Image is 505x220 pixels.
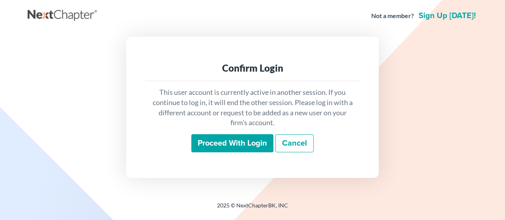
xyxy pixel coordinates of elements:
[191,134,273,152] input: Proceed with login
[275,134,314,152] a: Cancel
[28,202,477,216] div: 2025 © NextChapterBK, INC
[417,12,477,20] a: Sign up [DATE]!
[151,87,353,128] p: This user account is currently active in another session. If you continue to log in, it will end ...
[371,11,414,20] strong: Not a member?
[151,62,353,74] div: Confirm Login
